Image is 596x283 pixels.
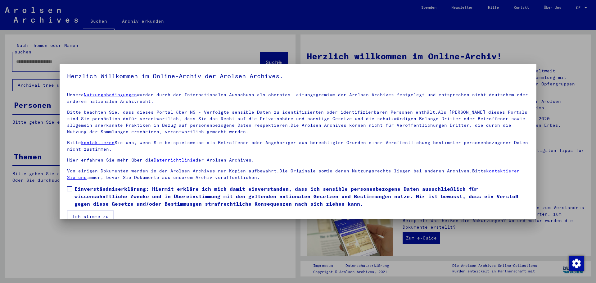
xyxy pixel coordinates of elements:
[67,157,529,163] p: Hier erfahren Sie mehr über die der Arolsen Archives.
[67,168,520,180] a: kontaktieren Sie uns
[74,185,529,208] span: Einverständniserklärung: Hiermit erkläre ich mich damit einverstanden, dass ich sensible personen...
[67,211,114,222] button: Ich stimme zu
[154,157,196,163] a: Datenrichtlinie
[67,139,529,153] p: Bitte Sie uns, wenn Sie beispielsweise als Betroffener oder Angehöriger aus berechtigten Gründen ...
[569,256,584,271] img: Zustimmung ändern
[84,92,137,98] a: Nutzungsbedingungen
[81,140,115,145] a: kontaktieren
[67,168,529,181] p: Von einigen Dokumenten werden in den Arolsen Archives nur Kopien aufbewahrt.Die Originale sowie d...
[67,109,529,135] p: Bitte beachten Sie, dass dieses Portal über NS - Verfolgte sensible Daten zu identifizierten oder...
[67,92,529,105] p: Unsere wurden durch den Internationalen Ausschuss als oberstes Leitungsgremium der Arolsen Archiv...
[67,71,529,81] h5: Herzlich Willkommen im Online-Archiv der Arolsen Archives.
